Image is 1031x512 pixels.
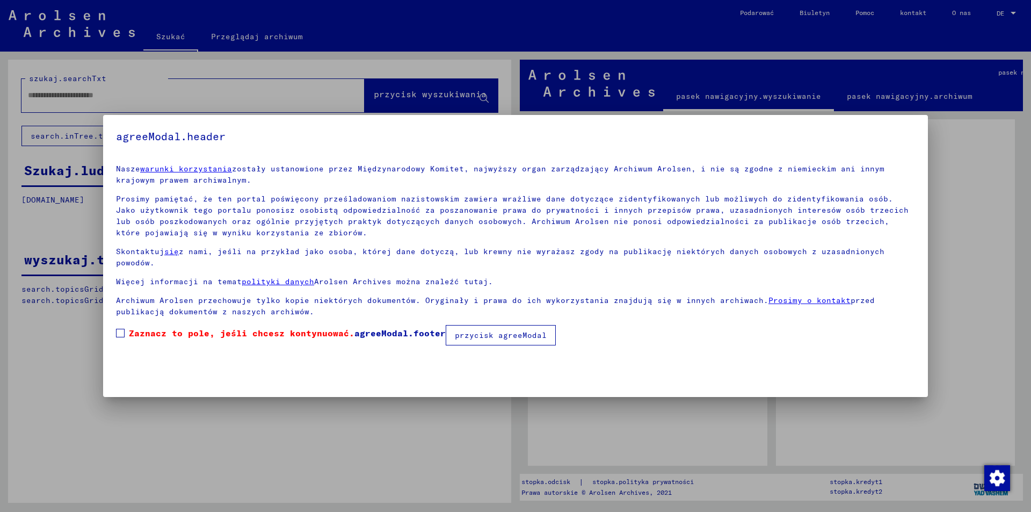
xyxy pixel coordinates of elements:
a: warunki korzystania [140,164,232,174]
a: Prosimy o kontakt [768,295,851,305]
a: polityki danych [242,277,314,286]
font: agreeModal.footer [354,328,446,338]
font: Prosimy pamiętać, że ten portal poświęcony prześladowaniom nazistowskim zawiera wrażliwe dane dot... [116,194,909,237]
font: Arolsen Archives można znaleźć tutaj. [314,277,493,286]
font: Nasze [116,164,140,174]
a: się [164,247,179,256]
img: Zmiana zgody [984,465,1010,491]
font: przycisk agreeModal [455,330,547,340]
font: agreeModal.header [116,129,226,143]
font: zostały ustanowione przez Międzynarodowy Komitet, najwyższy organ zarządzający Archiwum Arolsen, ... [116,164,884,185]
font: z nami, jeśli na przykład jako osoba, której dane dotyczą, lub krewny nie wyrażasz zgody na publi... [116,247,884,268]
font: Zaznacz to pole, jeśli chcesz kontynuować. [129,328,354,338]
font: Archiwum Arolsen przechowuje tylko kopie niektórych dokumentów. Oryginały i prawa do ich wykorzys... [116,295,768,305]
font: Więcej informacji na temat [116,277,242,286]
font: Skontaktuj [116,247,164,256]
button: przycisk agreeModal [446,325,556,345]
